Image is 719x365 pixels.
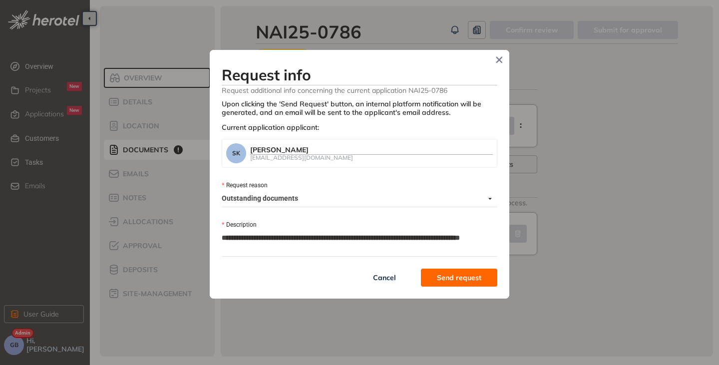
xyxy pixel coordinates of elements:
[421,269,497,287] button: Send request
[222,220,257,230] label: Description
[437,272,481,283] span: Send request
[232,150,240,157] span: SK
[492,52,507,67] button: Close
[222,230,497,256] textarea: Description
[373,272,396,283] span: Cancel
[222,85,497,95] span: Request additional info concerning the current application NAI25-0786
[222,123,497,132] div: Current application applicant:
[222,100,497,117] div: Upon clicking the 'Send Request' button, an internal platform notification will be generated, and...
[222,66,497,84] h3: Request info
[352,269,417,287] button: Cancel
[250,146,493,154] div: [PERSON_NAME]
[222,181,268,190] label: Request reason
[222,191,492,207] span: Outstanding documents
[250,154,493,161] div: [EMAIL_ADDRESS][DOMAIN_NAME]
